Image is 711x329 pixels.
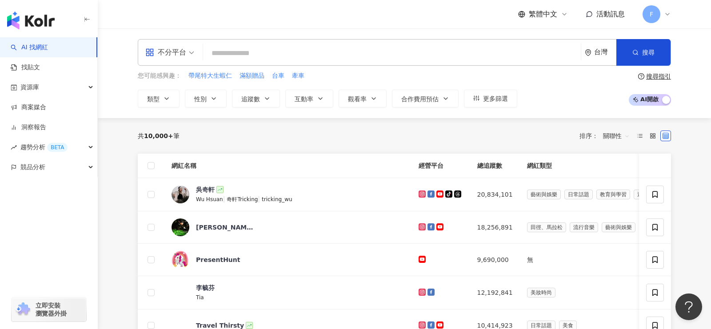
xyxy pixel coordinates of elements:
span: 奇軒Tricking [227,196,258,202]
img: chrome extension [14,302,32,317]
button: 觀看率 [339,90,387,107]
span: 繁體中文 [529,9,557,19]
button: 牽車 [292,71,305,81]
span: 田徑、馬拉松 [527,222,566,232]
span: 藝術與娛樂 [602,222,635,232]
span: 競品分析 [20,157,45,177]
span: 活動訊息 [596,10,625,18]
th: 總追蹤數 [470,154,520,178]
a: 找貼文 [11,63,40,72]
span: rise [11,144,17,151]
span: 日常話題 [564,190,593,199]
button: 追蹤數 [232,90,280,107]
span: appstore [145,48,154,57]
div: 排序： [579,129,635,143]
div: 台灣 [594,48,616,56]
a: KOL AvatarPresentHunt [172,251,404,269]
span: 資源庫 [20,77,39,97]
span: 藝術與娛樂 [527,190,561,199]
button: 類型 [138,90,180,107]
td: 18,256,891 [470,211,520,244]
span: 10,000+ [144,132,173,139]
td: 12,192,841 [470,276,520,309]
span: 帶尾特大生蝦仁 [188,71,232,80]
button: 更多篩選 [464,90,517,107]
span: 搜尋 [642,49,655,56]
div: 吳奇軒 [196,185,215,194]
a: KOL Avatar吳奇軒Wu Hsuan|奇軒Tricking|tricking_wu [172,185,404,204]
a: chrome extension立即安裝 瀏覽器外掛 [12,297,86,321]
div: PresentHunt [196,255,240,264]
button: 台車 [272,71,285,81]
img: KOL Avatar [172,218,189,236]
a: KOL Avatar李毓芬Tia [172,283,404,302]
span: 合作費用預估 [401,95,439,103]
img: KOL Avatar [172,186,189,203]
span: tricking_wu [262,196,292,202]
a: searchAI 找網紅 [11,43,48,52]
span: Tia [196,294,204,301]
a: 商案媒合 [11,103,46,112]
div: 共 筆 [138,132,180,139]
td: 20,834,101 [470,178,520,211]
span: 您可能感興趣： [138,71,181,80]
span: | [223,195,227,202]
iframe: Help Scout Beacon - Open [675,293,702,320]
span: 教育與學習 [596,190,630,199]
a: 洞察報告 [11,123,46,132]
div: BETA [47,143,68,152]
span: 流行音樂 [570,222,598,232]
span: | [258,195,262,202]
span: 追蹤數 [241,95,260,103]
span: question-circle [638,73,644,79]
div: 李毓芬 [196,283,215,292]
span: Wu Hsuan [196,196,223,202]
span: 牽車 [292,71,304,80]
span: 更多篩選 [483,95,508,102]
span: 趨勢分析 [20,137,68,157]
span: 關聯性 [603,129,630,143]
div: [PERSON_NAME] [PERSON_NAME] [196,223,254,232]
span: environment [585,49,591,56]
span: 立即安裝 瀏覽器外掛 [36,301,67,317]
span: 美妝時尚 [527,288,555,297]
span: 台車 [272,71,284,80]
img: KOL Avatar [172,251,189,269]
span: F [650,9,653,19]
img: logo [7,12,55,29]
button: 滿額贈品 [239,71,265,81]
span: 觀看率 [348,95,367,103]
span: 互動率 [295,95,313,103]
span: 性別 [194,95,207,103]
button: 合作費用預估 [392,90,459,107]
button: 帶尾特大生蝦仁 [188,71,232,81]
div: 搜尋指引 [646,73,671,80]
img: KOL Avatar [172,284,189,301]
span: 類型 [147,95,160,103]
button: 互動率 [285,90,333,107]
th: 經營平台 [411,154,470,178]
button: 性別 [185,90,227,107]
div: 不分平台 [145,45,186,59]
button: 搜尋 [616,39,671,66]
a: KOL Avatar[PERSON_NAME] [PERSON_NAME] [172,218,404,236]
span: 滿額贈品 [240,71,264,80]
th: 網紅名稱 [164,154,411,178]
td: 9,690,000 [470,244,520,276]
span: 運動 [634,190,651,199]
